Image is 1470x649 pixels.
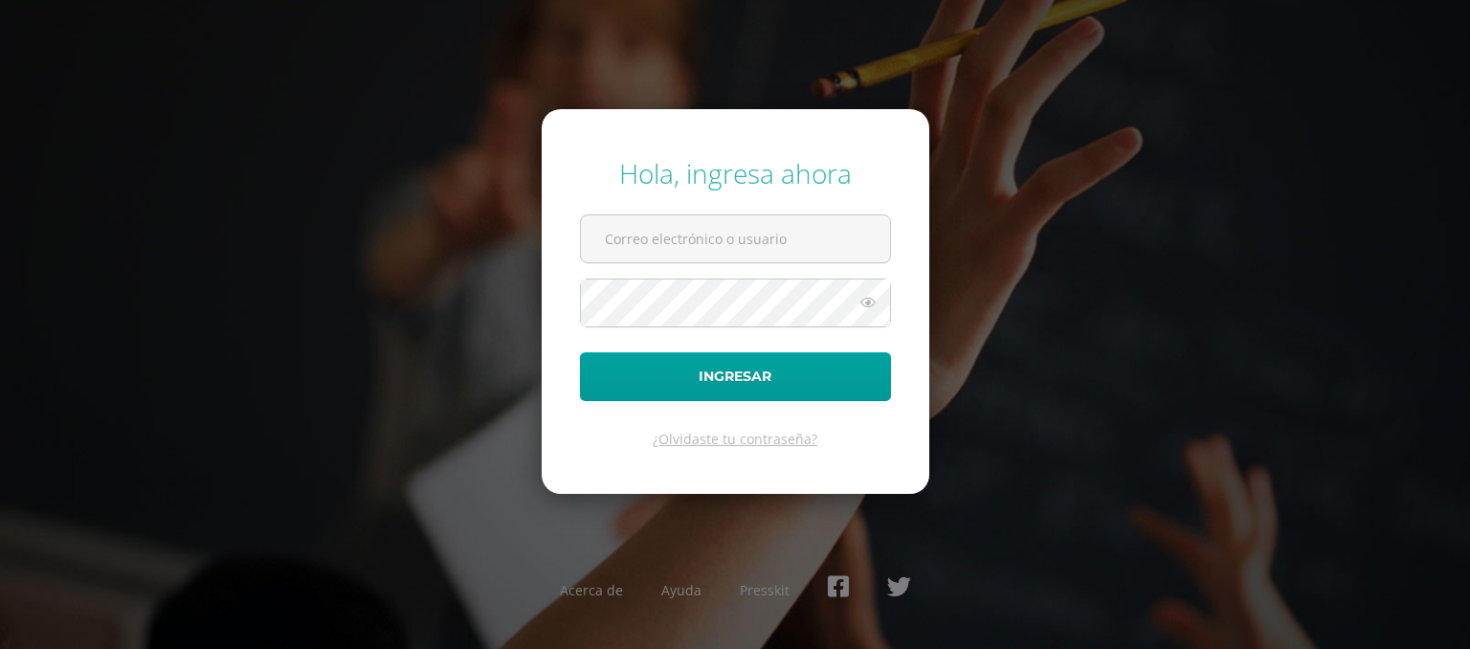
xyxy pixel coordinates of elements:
[560,581,623,599] a: Acerca de
[580,352,891,401] button: Ingresar
[661,581,702,599] a: Ayuda
[740,581,790,599] a: Presskit
[580,155,891,191] div: Hola, ingresa ahora
[653,430,817,448] a: ¿Olvidaste tu contraseña?
[581,215,890,262] input: Correo electrónico o usuario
